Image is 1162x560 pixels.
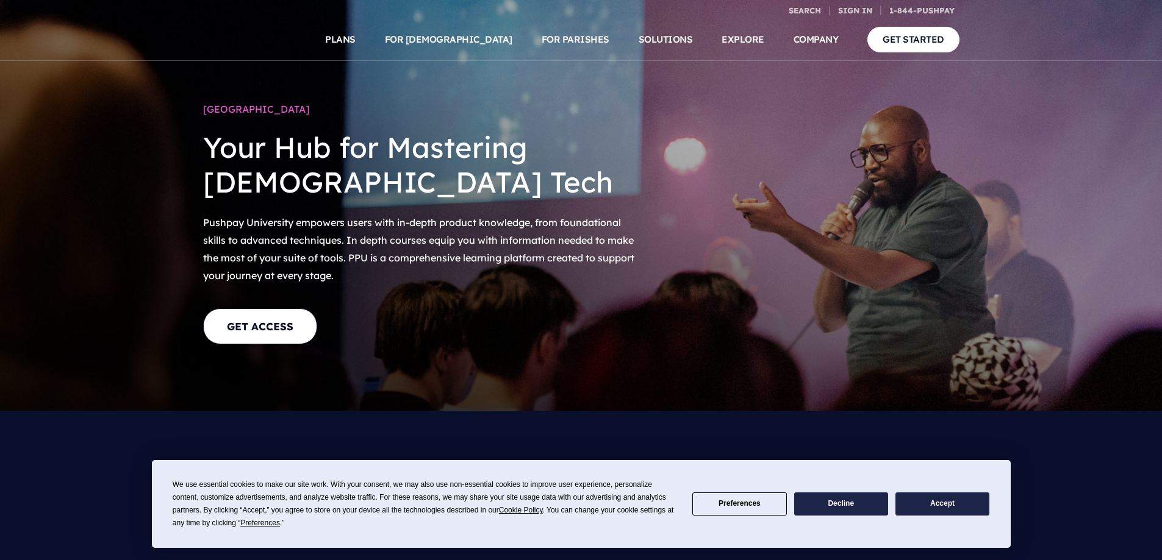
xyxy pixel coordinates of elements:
button: Preferences [692,492,786,516]
h3: Pushpay University is packed with resources to fit your learning style and needs, including: [368,450,795,507]
span: Cookie Policy [499,506,543,514]
a: GET ACCESS [203,308,317,344]
a: FOR PARISHES [542,18,609,61]
a: SOLUTIONS [639,18,693,61]
a: EXPLORE [722,18,764,61]
div: Cookie Consent Prompt [152,460,1011,548]
a: COMPANY [794,18,839,61]
button: Decline [794,492,888,516]
div: We use essential cookies to make our site work. With your consent, we may also use non-essential ... [173,478,678,530]
span: Preferences [240,519,280,527]
h1: [GEOGRAPHIC_DATA] [203,97,636,121]
a: FOR [DEMOGRAPHIC_DATA] [385,18,512,61]
a: GET STARTED [867,27,959,52]
button: Accept [895,492,989,516]
h2: Your Hub for Mastering [DEMOGRAPHIC_DATA] Tech [203,121,636,209]
span: Pushpay University empowers users with in-depth product knowledge, from foundational skills to ad... [203,216,634,281]
a: PLANS [325,18,356,61]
